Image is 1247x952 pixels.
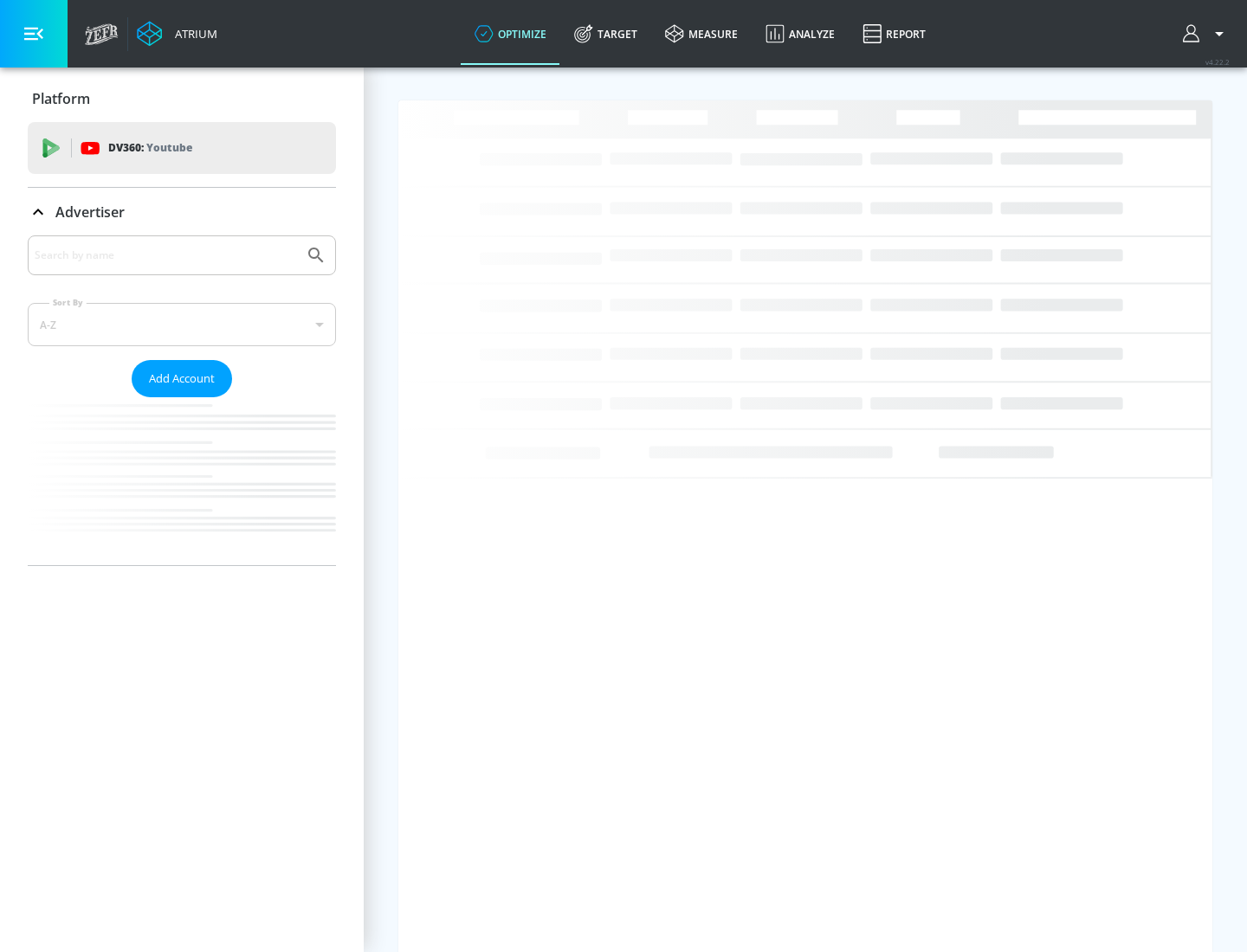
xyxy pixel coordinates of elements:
div: Platform [28,74,336,123]
p: Advertiser [55,203,125,222]
div: Atrium [168,26,217,42]
p: Youtube [146,138,192,157]
button: Add Account [132,360,232,397]
input: Search by name [35,244,297,267]
a: Analyze [752,3,849,65]
nav: list of Advertiser [28,397,336,565]
div: Advertiser [28,235,336,565]
label: Sort By [49,297,87,308]
div: A-Z [28,303,336,346]
div: DV360: Youtube [28,122,336,174]
span: v 4.22.2 [1205,57,1230,67]
p: DV360: [108,138,192,158]
a: Atrium [137,21,217,47]
a: measure [651,3,752,65]
p: Platform [32,89,90,108]
a: Report [849,3,940,65]
a: Target [560,3,651,65]
span: Add Account [149,369,215,389]
div: Advertiser [28,188,336,236]
a: optimize [461,3,560,65]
